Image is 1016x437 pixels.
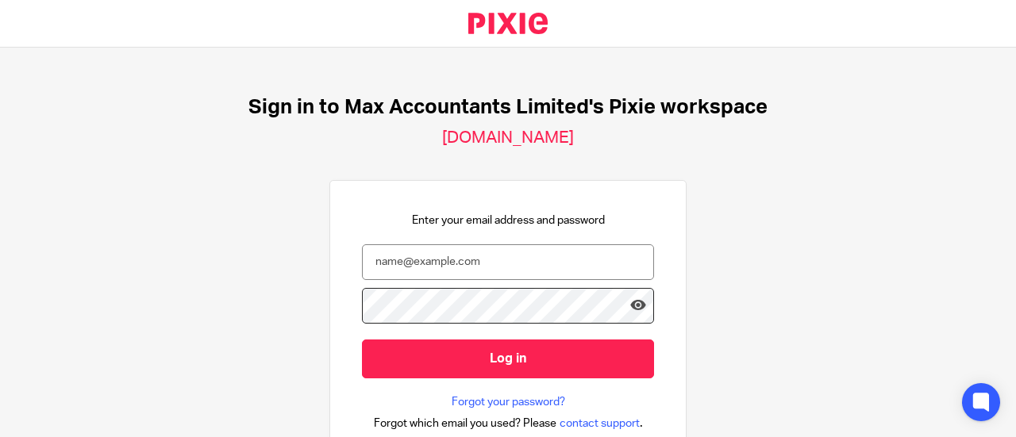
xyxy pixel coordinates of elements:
h2: [DOMAIN_NAME] [442,128,574,148]
input: name@example.com [362,244,654,280]
h1: Sign in to Max Accountants Limited's Pixie workspace [248,95,768,120]
p: Enter your email address and password [412,213,605,228]
span: Forgot which email you used? Please [374,416,556,431]
input: Log in [362,339,654,378]
div: . [374,414,643,432]
span: contact support [560,416,640,431]
a: Forgot your password? [452,394,565,410]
